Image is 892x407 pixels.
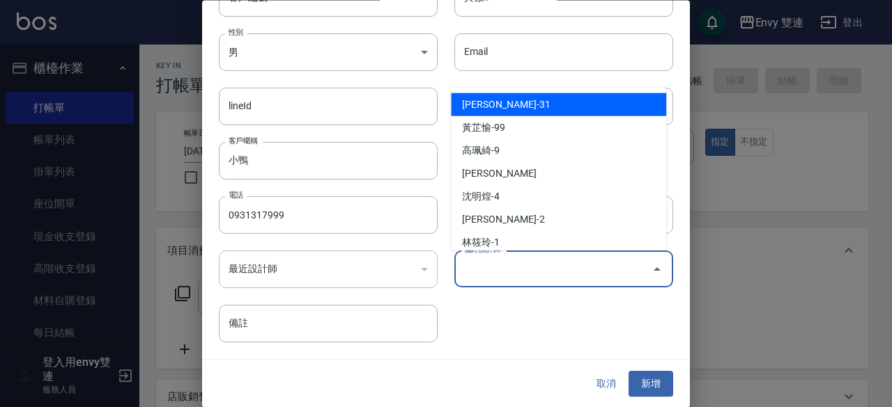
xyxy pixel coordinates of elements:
[451,162,666,185] li: [PERSON_NAME]
[451,231,666,254] li: 林筱玲-1
[219,33,438,71] div: 男
[229,136,258,146] label: 客戶暱稱
[229,191,243,201] label: 電話
[451,185,666,208] li: 沈明煌-4
[629,372,673,397] button: 新增
[229,27,243,38] label: 性別
[451,139,666,162] li: 高珮綺-9
[451,208,666,231] li: [PERSON_NAME]-2
[451,93,666,116] li: [PERSON_NAME]-31
[646,258,668,280] button: Close
[451,116,666,139] li: 黃芷愉-99
[584,372,629,397] button: 取消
